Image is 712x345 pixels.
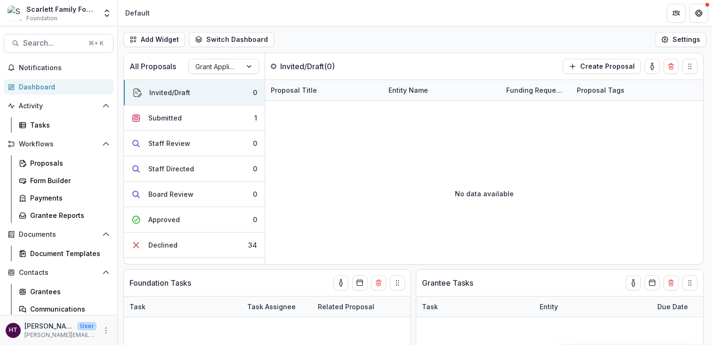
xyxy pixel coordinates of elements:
div: Entity [534,297,652,317]
button: Approved0 [124,207,265,233]
p: [PERSON_NAME] Test [24,321,73,331]
a: Grantees [15,284,113,299]
p: [PERSON_NAME][EMAIL_ADDRESS][DOMAIN_NAME] [24,331,97,339]
span: Search... [23,39,83,48]
a: Tasks [15,117,113,133]
span: Activity [19,102,98,110]
div: 0 [253,138,257,148]
div: Funding Requested [501,80,571,100]
div: Proposal Tags [571,80,689,100]
a: Proposals [15,155,113,171]
span: Foundation [26,14,57,23]
div: Dashboard [19,82,106,92]
a: Payments [15,190,113,206]
div: Entity Name [383,80,501,100]
button: Switch Dashboard [189,32,274,47]
div: Approved [148,215,180,225]
div: Task Assignee [242,297,312,317]
p: User [77,322,97,330]
div: 0 [253,189,257,199]
div: Grantees [30,287,106,297]
button: Staff Review0 [124,131,265,156]
a: Dashboard [4,79,113,95]
div: Entity Name [383,85,434,95]
button: Invited/Draft0 [124,80,265,105]
p: No data available [455,189,514,199]
div: Payments [30,193,106,203]
button: Delete card [663,59,679,74]
button: Open Documents [4,227,113,242]
div: Proposals [30,158,106,168]
button: toggle-assigned-to-me [333,275,348,290]
div: Related Proposal [312,297,430,317]
div: Due Date [652,302,694,312]
p: Grantee Tasks [422,277,473,289]
button: Open Activity [4,98,113,113]
button: Open entity switcher [100,4,113,23]
div: Proposal Title [265,85,323,95]
img: Scarlett Family Foundation [8,6,23,21]
div: Staff Directed [148,164,194,174]
p: All Proposals [129,61,176,72]
button: Partners [667,4,686,23]
div: Tasks [30,120,106,130]
button: Get Help [689,4,708,23]
button: Create Proposal [563,59,641,74]
button: Delete card [371,275,386,290]
div: Proposal Title [265,80,383,100]
button: Calendar [645,275,660,290]
button: Search... [4,34,113,53]
button: Drag [390,275,405,290]
button: Open Contacts [4,265,113,280]
div: Funding Requested [501,85,571,95]
button: More [100,325,112,336]
div: Task Assignee [242,302,301,312]
button: toggle-assigned-to-me [626,275,641,290]
button: Drag [682,275,697,290]
button: Notifications [4,60,113,75]
button: Board Review0 [124,182,265,207]
button: Staff Directed0 [124,156,265,182]
button: Open Workflows [4,136,113,152]
div: Task [124,297,242,317]
div: 0 [253,215,257,225]
div: Task [416,302,444,312]
div: Scarlett Family Foundation [26,4,97,14]
div: Task [416,297,534,317]
button: Delete card [663,275,679,290]
button: Add Widget [123,32,185,47]
button: Settings [655,32,706,47]
div: 1 [254,113,257,123]
span: Contacts [19,269,98,277]
div: Communications [30,304,106,314]
button: toggle-assigned-to-me [645,59,660,74]
div: ⌘ + K [87,38,105,48]
p: Invited/Draft ( 0 ) [280,61,351,72]
div: 0 [253,88,257,97]
a: Grantee Reports [15,208,113,223]
div: 34 [248,240,257,250]
div: Related Proposal [312,302,380,312]
div: Haley Miller Test [9,327,17,333]
span: Notifications [19,64,110,72]
div: Invited/Draft [149,88,190,97]
div: Form Builder [30,176,106,185]
div: Declined [148,240,178,250]
div: Grantee Reports [30,210,106,220]
div: Board Review [148,189,194,199]
div: Submitted [148,113,182,123]
a: Form Builder [15,173,113,188]
a: Communications [15,301,113,317]
div: 0 [253,164,257,174]
div: Default [125,8,150,18]
nav: breadcrumb [121,6,154,20]
button: Drag [682,59,697,74]
div: Entity [534,302,564,312]
div: Document Templates [30,249,106,258]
